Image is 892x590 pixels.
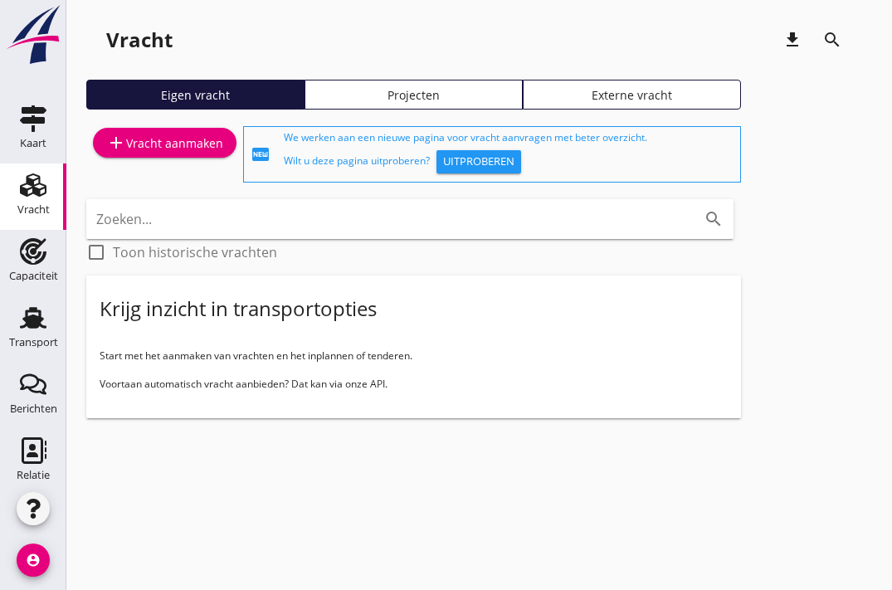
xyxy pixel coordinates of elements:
[782,30,802,50] i: download
[704,209,724,229] i: search
[284,130,734,178] div: We werken aan een nieuwe pagina voor vracht aanvragen met beter overzicht. Wilt u deze pagina uit...
[17,544,50,577] i: account_circle
[443,154,514,170] div: Uitproberen
[312,86,515,104] div: Projecten
[530,86,734,104] div: Externe vracht
[93,128,236,158] a: Vracht aanmaken
[100,295,377,322] div: Krijg inzicht in transportopties
[17,204,50,215] div: Vracht
[113,244,277,261] label: Toon historische vrachten
[100,377,728,392] p: Voortaan automatisch vracht aanbieden? Dat kan via onze API.
[100,349,728,363] p: Start met het aanmaken van vrachten en het inplannen of tenderen.
[436,150,521,173] button: Uitproberen
[305,80,523,110] a: Projecten
[86,80,305,110] a: Eigen vracht
[106,27,173,53] div: Vracht
[20,138,46,149] div: Kaart
[17,470,50,480] div: Relatie
[106,133,126,153] i: add
[96,206,677,232] input: Zoeken...
[9,337,58,348] div: Transport
[822,30,842,50] i: search
[3,4,63,66] img: logo-small.a267ee39.svg
[106,133,223,153] div: Vracht aanmaken
[94,86,297,104] div: Eigen vracht
[523,80,741,110] a: Externe vracht
[251,144,271,164] i: fiber_new
[10,403,57,414] div: Berichten
[9,271,58,281] div: Capaciteit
